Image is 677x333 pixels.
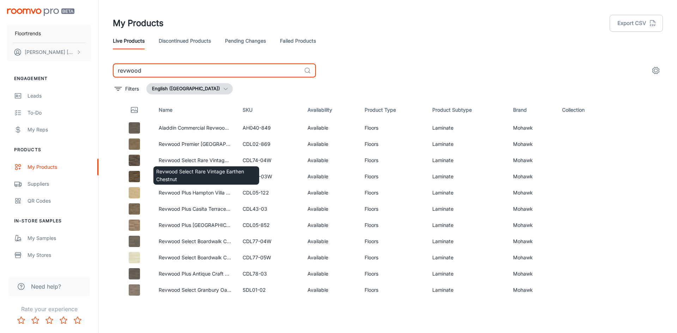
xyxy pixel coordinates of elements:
a: Discontinued Products [159,32,211,49]
a: Revwood Plus [GEOGRAPHIC_DATA] [159,222,243,228]
div: To-do [28,109,91,117]
a: Live Products [113,32,145,49]
td: Available [302,201,359,217]
td: Floors [359,168,427,185]
p: Rate your experience [6,305,93,313]
td: Mohawk [507,298,557,314]
button: Rate 3 star [42,313,56,327]
td: CDL43-03 [237,201,302,217]
td: CDL05-122 [237,185,302,201]
td: Laminate [427,185,507,201]
td: CDL74-04W [237,152,302,168]
button: Floortrends [7,24,91,43]
td: Available [302,185,359,201]
td: Mohawk [507,201,557,217]
td: Mohawk [507,249,557,266]
td: Available [302,217,359,233]
td: CDL02-869 [237,136,302,152]
td: Laminate [427,266,507,282]
div: My Samples [28,234,91,242]
th: Name [153,100,237,120]
p: Filters [125,85,139,93]
button: filter [113,83,141,94]
td: Mohawk [507,136,557,152]
img: Roomvo PRO Beta [7,8,74,16]
th: Product Type [359,100,427,120]
div: Leads [28,92,91,100]
p: Floortrends [15,30,41,37]
td: CAD74-03W [237,168,302,185]
p: [PERSON_NAME] [PERSON_NAME] [25,48,74,56]
a: Revwood Premier [GEOGRAPHIC_DATA] [GEOGRAPHIC_DATA] [GEOGRAPHIC_DATA] [159,141,355,147]
td: Available [302,136,359,152]
th: SKU [237,100,302,120]
th: Availability [302,100,359,120]
td: SDL01-01 [237,298,302,314]
div: Suppliers [28,180,91,188]
td: Available [302,249,359,266]
td: Floors [359,185,427,201]
td: Available [302,266,359,282]
button: Rate 5 star [71,313,85,327]
td: Available [302,152,359,168]
td: Floors [359,136,427,152]
td: Floors [359,233,427,249]
div: QR Codes [28,197,91,205]
button: Export CSV [610,15,663,32]
div: My Stores [28,251,91,259]
a: Revwood Plus Antique Craft Espresso Bark Oak [159,271,269,277]
th: Collection [556,100,615,120]
td: Available [302,120,359,136]
td: Laminate [427,217,507,233]
td: Mohawk [507,120,557,136]
td: CDL05-852 [237,217,302,233]
td: Floors [359,120,427,136]
td: Mohawk [507,152,557,168]
a: Revwood Plus Hampton Villa Golden Hour Oak [159,190,266,196]
button: Rate 1 star [14,313,28,327]
td: Available [302,298,359,314]
td: CDL78-03 [237,266,302,282]
input: Search [113,63,301,78]
th: Product Subtype [427,100,507,120]
div: My Products [28,163,91,171]
td: Mohawk [507,233,557,249]
button: English ([GEOGRAPHIC_DATA]) [146,83,233,94]
td: Laminate [427,249,507,266]
td: Floors [359,249,427,266]
td: Laminate [427,120,507,136]
td: Laminate [427,168,507,185]
a: Failed Products [280,32,316,49]
h1: My Products [113,17,164,30]
td: Laminate [427,201,507,217]
td: Laminate [427,136,507,152]
td: Floors [359,282,427,298]
td: Laminate [427,233,507,249]
td: Available [302,282,359,298]
td: Mohawk [507,185,557,201]
span: Need help? [31,282,61,291]
button: Rate 4 star [56,313,71,327]
th: Brand [507,100,557,120]
td: Floors [359,217,427,233]
td: Mohawk [507,217,557,233]
div: My Reps [28,126,91,134]
p: Revwood Select Rare Vintage Earthen Chestnut [156,168,256,183]
a: Revwood Select Boardwalk Collective Gulf Sand [159,254,270,260]
td: Mohawk [507,266,557,282]
td: Floors [359,298,427,314]
a: Revwood Select Rare Vintage Earthen Chestnut [159,157,269,163]
td: Laminate [427,152,507,168]
td: Laminate [427,282,507,298]
td: AH040-849 [237,120,302,136]
td: Floors [359,201,427,217]
a: Revwood Select Boardwalk Collective Boathouse Brown [159,238,287,244]
td: CDL77-05W [237,249,302,266]
a: Revwood Select Granbury Oak [GEOGRAPHIC_DATA][PERSON_NAME][GEOGRAPHIC_DATA] [159,287,373,293]
td: CDL77-04W [237,233,302,249]
button: [PERSON_NAME] [PERSON_NAME] [7,43,91,61]
td: Available [302,168,359,185]
td: Floors [359,266,427,282]
button: settings [649,63,663,78]
a: Aladdin Commercial Revwood Contemporary Craft Deepened Oak [159,125,312,131]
